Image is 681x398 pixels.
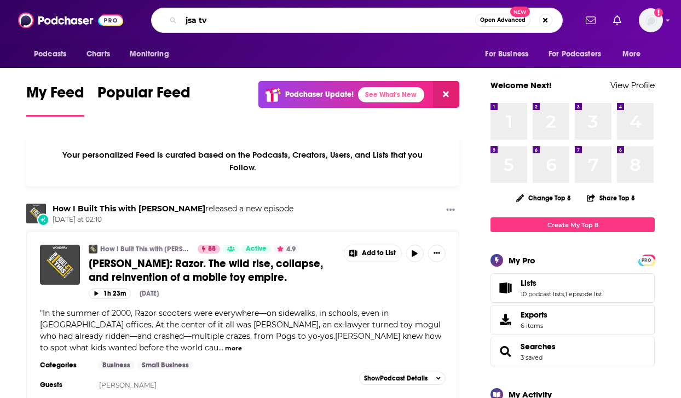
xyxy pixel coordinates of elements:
span: " [40,308,441,353]
a: Searches [521,342,556,351]
button: open menu [541,44,617,65]
img: Podchaser - Follow, Share and Rate Podcasts [18,10,123,31]
span: Searches [490,337,655,366]
img: How I Built This with Guy Raz [89,245,97,253]
a: Active [241,245,271,253]
a: Lists [494,280,516,296]
a: Show notifications dropdown [609,11,626,30]
div: My Pro [509,255,535,266]
span: Monitoring [130,47,169,62]
img: How I Built This with Guy Raz [26,204,46,223]
span: New [510,7,530,17]
h3: Categories [40,361,89,370]
a: 3 saved [521,354,543,361]
span: Open Advanced [480,18,526,23]
a: Create My Top 8 [490,217,655,232]
button: Show More Button [344,245,401,262]
button: Share Top 8 [586,187,636,209]
span: [DATE] at 02:10 [53,215,293,224]
div: Your personalized Feed is curated based on the Podcasts, Creators, Users, and Lists that you Follow. [26,136,459,186]
span: Add to List [362,249,396,257]
a: How I Built This with [PERSON_NAME] [100,245,191,253]
div: [DATE] [140,290,159,297]
button: Show profile menu [639,8,663,32]
a: Show notifications dropdown [581,11,600,30]
input: Search podcasts, credits, & more... [181,11,475,29]
button: Show More Button [428,245,446,262]
span: More [622,47,641,62]
a: Lists [521,278,602,288]
span: Popular Feed [97,83,191,108]
a: Searches [494,344,516,359]
span: [PERSON_NAME]: Razor. The wild rise, collapse, and reinvention of a mobile toy empire. [89,257,323,284]
p: Podchaser Update! [285,90,354,99]
button: Open AdvancedNew [475,14,530,27]
button: 4.9 [274,245,299,253]
a: [PERSON_NAME] [99,381,157,389]
svg: Add a profile image [654,8,663,17]
a: How I Built This with Guy Raz [53,204,205,214]
button: Change Top 8 [510,191,578,205]
img: Carlton Calvin: Razor. The wild rise, collapse, and reinvention of a mobile toy empire. [40,245,80,285]
span: Exports [494,312,516,327]
span: ... [218,343,223,353]
button: 1h 23m [89,289,131,299]
div: New Episode [37,214,49,226]
h3: released a new episode [53,204,293,214]
span: Exports [521,310,547,320]
button: open menu [477,44,542,65]
span: 6 items [521,322,547,330]
a: My Feed [26,83,84,117]
span: Show Podcast Details [364,374,428,382]
span: Active [246,244,267,255]
button: Show More Button [442,204,459,217]
a: Business [98,361,135,370]
span: For Podcasters [549,47,601,62]
a: [PERSON_NAME]: Razor. The wild rise, collapse, and reinvention of a mobile toy empire. [89,257,336,284]
button: open menu [122,44,183,65]
a: Charts [79,44,117,65]
a: Welcome Next! [490,80,552,90]
button: open menu [26,44,80,65]
span: Lists [490,273,655,303]
a: PRO [640,256,653,264]
a: Small Business [137,361,193,370]
img: User Profile [639,8,663,32]
a: Popular Feed [97,83,191,117]
span: In the summer of 2000, Razor scooters were everywhere—on sidewalks, in schools, even in [GEOGRAPH... [40,308,441,353]
span: Lists [521,278,536,288]
div: Search podcasts, credits, & more... [151,8,563,33]
span: Charts [86,47,110,62]
button: open menu [615,44,655,65]
h3: Guests [40,380,89,389]
a: 1 episode list [565,290,602,298]
span: 88 [208,244,216,255]
a: See What's New [358,87,424,102]
span: Logged in as systemsteam [639,8,663,32]
a: View Profile [610,80,655,90]
button: ShowPodcast Details [359,372,446,385]
span: My Feed [26,83,84,108]
a: Exports [490,305,655,334]
span: , [564,290,565,298]
span: For Business [485,47,528,62]
button: more [225,344,242,353]
span: Podcasts [34,47,66,62]
a: 88 [198,245,220,253]
a: 10 podcast lists [521,290,564,298]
